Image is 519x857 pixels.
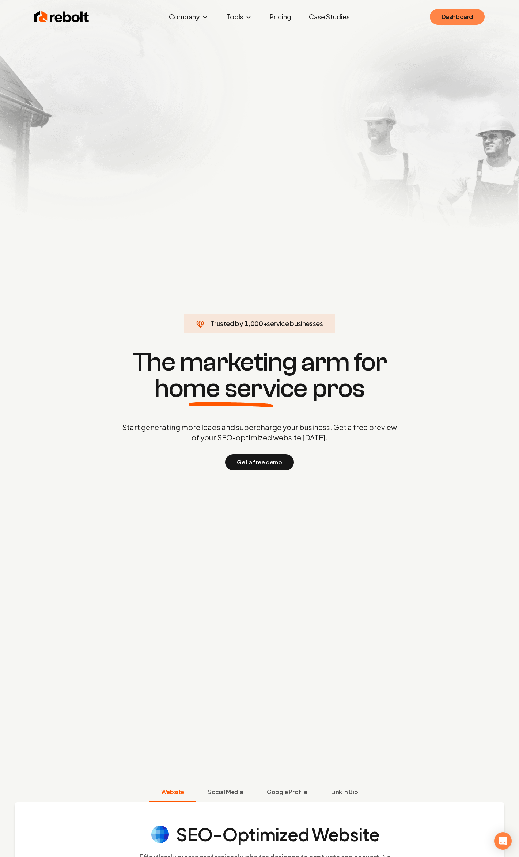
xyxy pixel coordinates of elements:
button: Social Media [196,783,255,802]
div: Open Intercom Messenger [494,832,512,850]
a: Dashboard [430,9,485,25]
a: Pricing [264,10,297,24]
span: Trusted by [211,319,243,327]
h4: SEO-Optimized Website [176,826,379,843]
span: service businesses [267,319,323,327]
span: Link in Bio [331,788,358,796]
span: + [263,319,267,327]
button: Company [163,10,215,24]
span: Google Profile [267,788,307,796]
button: Get a free demo [225,454,293,470]
button: Google Profile [255,783,319,802]
span: Social Media [208,788,243,796]
span: Website [161,788,184,796]
button: Link in Bio [319,783,370,802]
button: Website [149,783,196,802]
h1: The marketing arm for pros [84,349,435,402]
img: Rebolt Logo [34,10,89,24]
span: 1,000 [244,318,263,329]
span: home service [154,375,307,402]
a: Case Studies [303,10,356,24]
p: Start generating more leads and supercharge your business. Get a free preview of your SEO-optimiz... [121,422,398,443]
button: Tools [220,10,258,24]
